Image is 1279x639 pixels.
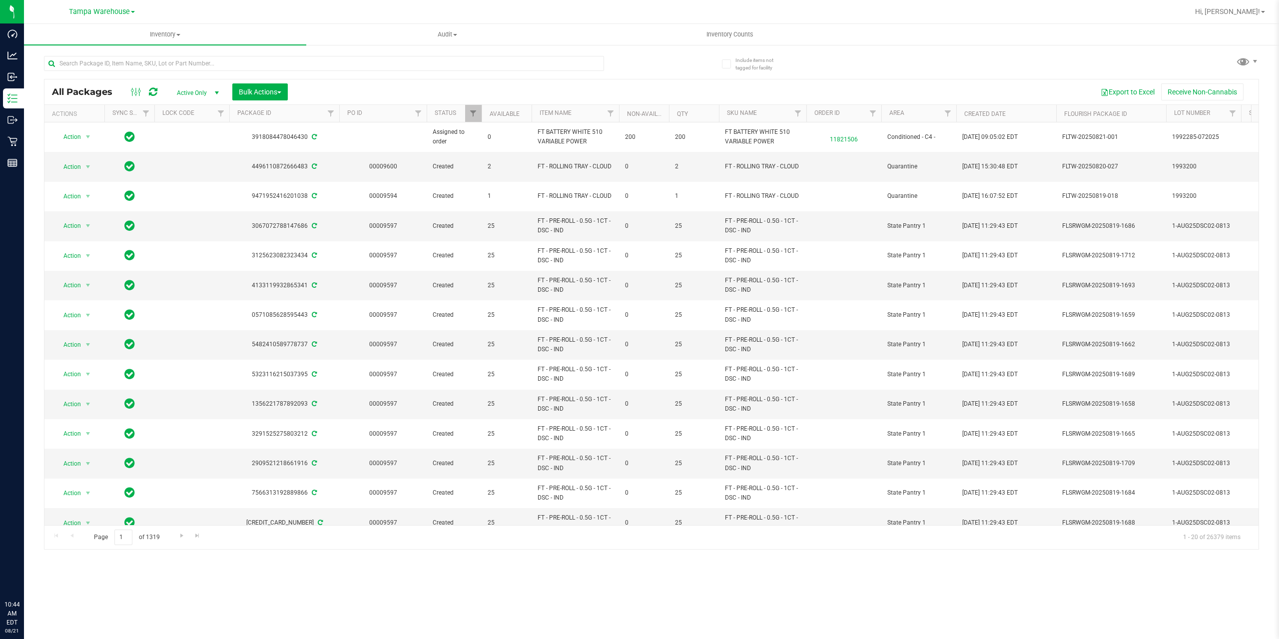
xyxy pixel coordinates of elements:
[488,221,526,231] span: 25
[675,310,713,320] span: 25
[962,132,1018,142] span: [DATE] 09:05:02 EDT
[433,399,476,409] span: Created
[4,600,19,627] p: 10:44 AM EDT
[1062,191,1160,201] span: FLTW-20250819-018
[1062,399,1160,409] span: FLSRWGM-20250819-1658
[433,518,476,528] span: Created
[1172,518,1235,528] span: 1-AUG25DSC02-0813
[538,276,613,295] span: FT - PRE-ROLL - 0.5G - 1CT - DSC - IND
[1172,191,1235,201] span: 1993200
[1225,105,1241,122] a: Filter
[54,130,81,144] span: Action
[82,486,94,500] span: select
[1062,488,1160,498] span: FLSRWGM-20250819-1684
[369,519,397,526] a: 00009597
[538,162,613,171] span: FT - ROLLING TRAY - CLOUD
[887,370,950,379] span: State Pantry 1
[725,335,800,354] span: FT - PRE-ROLL - 0.5G - 1CT - DSC - IND
[114,530,132,545] input: 1
[228,370,341,379] div: 5323116215037395
[1172,310,1235,320] span: 1-AUG25DSC02-0813
[962,370,1018,379] span: [DATE] 11:29:43 EDT
[174,530,189,543] a: Go to the next page
[940,105,956,122] a: Filter
[1172,251,1235,260] span: 1-AUG25DSC02-0813
[82,278,94,292] span: select
[369,341,397,348] a: 00009597
[1062,370,1160,379] span: FLSRWGM-20250819-1689
[124,308,135,322] span: In Sync
[488,281,526,290] span: 25
[675,340,713,349] span: 25
[228,518,341,528] div: [CREDIT_CARD_NUMBER]
[1062,221,1160,231] span: FLSRWGM-20250819-1686
[82,397,94,411] span: select
[190,530,205,543] a: Go to the last page
[237,109,271,116] a: Package ID
[538,335,613,354] span: FT - PRE-ROLL - 0.5G - 1CT - DSC - IND
[410,105,427,122] a: Filter
[310,341,317,348] span: Sync from Compliance System
[675,132,713,142] span: 200
[538,454,613,473] span: FT - PRE-ROLL - 0.5G - 1CT - DSC - IND
[887,429,950,439] span: State Pantry 1
[369,252,397,259] a: 00009597
[887,191,950,201] span: Quarantine
[488,488,526,498] span: 25
[1172,162,1235,171] span: 1993200
[52,110,100,117] div: Actions
[1161,83,1244,100] button: Receive Non-Cannabis
[1062,310,1160,320] span: FLSRWGM-20250819-1659
[44,56,604,71] input: Search Package ID, Item Name, SKU, Lot or Part Number...
[538,305,613,324] span: FT - PRE-ROLL - 0.5G - 1CT - DSC - IND
[433,488,476,498] span: Created
[538,395,613,414] span: FT - PRE-ROLL - 0.5G - 1CT - DSC - IND
[962,340,1018,349] span: [DATE] 11:29:43 EDT
[1172,221,1235,231] span: 1-AUG25DSC02-0813
[625,132,663,142] span: 200
[675,518,713,528] span: 25
[228,162,341,171] div: 4496110872666483
[69,7,130,16] span: Tampa Warehouse
[962,281,1018,290] span: [DATE] 11:29:43 EDT
[369,489,397,496] a: 00009597
[814,109,840,116] a: Order Id
[82,189,94,203] span: select
[228,132,341,142] div: 3918084478046430
[7,29,17,39] inline-svg: Dashboard
[124,397,135,411] span: In Sync
[1172,370,1235,379] span: 1-AUG25DSC02-0813
[323,105,339,122] a: Filter
[693,30,767,39] span: Inventory Counts
[369,460,397,467] a: 00009597
[310,371,317,378] span: Sync from Compliance System
[82,219,94,233] span: select
[1062,281,1160,290] span: FLSRWGM-20250819-1693
[1172,459,1235,468] span: 1-AUG25DSC02-0813
[369,371,397,378] a: 00009597
[625,251,663,260] span: 0
[962,221,1018,231] span: [DATE] 11:29:43 EDT
[433,127,476,146] span: Assigned to order
[625,310,663,320] span: 0
[725,162,800,171] span: FT - ROLLING TRAY - CLOUD
[727,109,757,116] a: SKU Name
[962,518,1018,528] span: [DATE] 11:29:43 EDT
[54,427,81,441] span: Action
[310,311,317,318] span: Sync from Compliance System
[488,132,526,142] span: 0
[675,191,713,201] span: 1
[310,133,317,140] span: Sync from Compliance System
[887,221,950,231] span: State Pantry 1
[625,340,663,349] span: 0
[488,429,526,439] span: 25
[490,110,520,117] a: Available
[24,30,306,39] span: Inventory
[488,251,526,260] span: 25
[465,105,482,122] a: Filter
[488,518,526,528] span: 25
[1062,459,1160,468] span: FLSRWGM-20250819-1709
[675,429,713,439] span: 25
[228,429,341,439] div: 3291525275803212
[433,281,476,290] span: Created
